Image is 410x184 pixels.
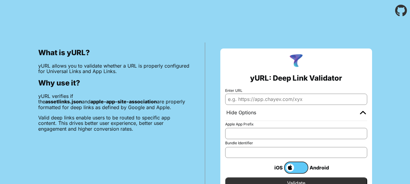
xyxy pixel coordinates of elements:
p: yURL allows you to validate whether a URL is properly configured for Universal Links and App Links. [38,63,190,74]
label: Enter URL [225,89,367,93]
h2: Why use it? [38,79,190,87]
img: chevron [360,111,366,114]
p: yURL verifies if the and are properly formatted for deep links as defined by Google and Apple. [38,93,190,110]
b: assetlinks.json [45,99,82,105]
h2: What is yURL? [38,49,190,57]
label: Apple App Prefix [225,122,367,126]
div: Android [308,164,333,172]
input: e.g. https://app.chayev.com/xyx [225,94,367,105]
div: Hide Options [226,110,256,116]
b: apple-app-site-association [90,99,157,105]
img: yURL Logo [288,53,304,69]
p: Valid deep links enable users to be routed to specific app content. This drives better user exper... [38,115,190,132]
h2: yURL: Deep Link Validator [250,74,342,82]
label: Bundle Identifier [225,141,367,145]
div: iOS [260,164,284,172]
